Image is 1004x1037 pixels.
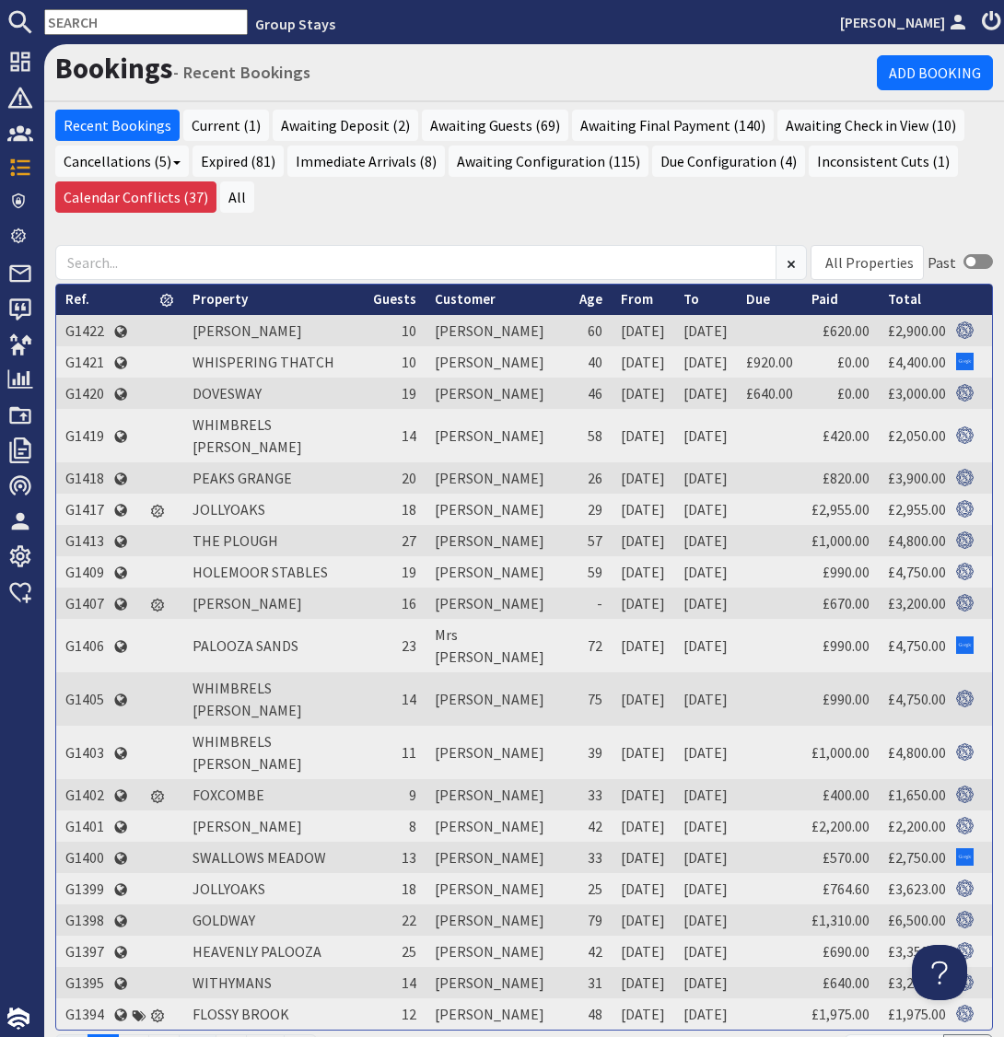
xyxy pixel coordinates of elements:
a: WHIMBRELS [PERSON_NAME] [193,732,302,773]
a: £640.00 [746,384,793,402]
a: £1,000.00 [811,531,870,550]
td: [PERSON_NAME] [426,409,570,462]
span: 19 [402,563,416,581]
td: 31 [570,967,612,998]
a: £764.60 [823,880,870,898]
img: Referer: Group Stays [956,384,974,402]
a: £620.00 [823,321,870,340]
input: Search... [55,245,776,280]
span: 16 [402,594,416,612]
a: WHISPERING THATCH [193,353,334,371]
a: JOLLYOAKS [193,500,265,518]
a: £3,623.00 [888,880,946,898]
td: G1402 [56,779,113,810]
a: All [220,181,254,213]
span: 10 [402,321,416,340]
small: - Recent Bookings [173,62,310,83]
td: [DATE] [674,346,737,378]
a: FLOSSY BROOK [193,1005,289,1023]
a: To [683,290,699,308]
img: Referer: Group Stays [956,426,974,444]
td: 60 [570,315,612,346]
td: [DATE] [612,810,674,842]
img: Referer: Group Stays [956,911,974,928]
a: £1,310.00 [811,911,870,929]
a: £3,200.00 [888,973,946,992]
img: Referer: Group Stays [956,1005,974,1022]
td: [DATE] [612,409,674,462]
iframe: Toggle Customer Support [912,945,967,1000]
td: [DATE] [674,409,737,462]
a: £690.00 [823,942,870,961]
img: Referer: Group Stays [956,817,974,834]
a: Property [193,290,248,308]
td: G1409 [56,556,113,588]
td: 46 [570,378,612,409]
td: 79 [570,904,612,936]
a: £0.00 [837,353,870,371]
td: - [570,588,612,619]
img: Referer: Google [956,636,974,654]
a: HOLEMOOR STABLES [193,563,328,581]
a: THE PLOUGH [193,531,278,550]
td: [DATE] [612,378,674,409]
td: 75 [570,672,612,726]
div: All Properties [825,251,914,274]
span: 22 [402,911,416,929]
td: [PERSON_NAME] [426,810,570,842]
a: Group Stays [255,15,335,33]
a: £1,000.00 [811,743,870,762]
td: [PERSON_NAME] [426,998,570,1030]
span: 18 [402,500,416,518]
td: 57 [570,525,612,556]
td: 42 [570,810,612,842]
td: [PERSON_NAME] [426,779,570,810]
img: Referer: Group Stays [956,563,974,580]
a: [PERSON_NAME] [193,321,302,340]
img: Referer: Google [956,353,974,370]
a: £2,955.00 [811,500,870,518]
td: [DATE] [674,462,737,494]
td: [DATE] [674,672,737,726]
a: Awaiting Guests (69) [422,110,568,141]
a: £4,800.00 [888,743,946,762]
td: G1397 [56,936,113,967]
a: [PERSON_NAME] [193,594,302,612]
td: [PERSON_NAME] [426,315,570,346]
a: Cancellations (5) [55,146,189,177]
img: Referer: Google [956,848,974,866]
td: [DATE] [674,494,737,525]
a: [PERSON_NAME] [193,817,302,835]
td: G1407 [56,588,113,619]
td: [DATE] [612,494,674,525]
a: £2,900.00 [888,321,946,340]
td: [DATE] [674,619,737,672]
span: 13 [402,848,416,867]
a: £670.00 [823,594,870,612]
td: 25 [570,873,612,904]
td: [PERSON_NAME] [426,525,570,556]
span: 14 [402,426,416,445]
td: 58 [570,409,612,462]
a: Current (1) [183,110,269,141]
a: £4,750.00 [888,690,946,708]
a: £990.00 [823,690,870,708]
td: [DATE] [674,556,737,588]
td: [DATE] [612,936,674,967]
a: Add Booking [877,55,993,90]
img: Referer: Group Stays [956,321,974,339]
td: [DATE] [612,967,674,998]
a: Inconsistent Cuts (1) [809,146,958,177]
a: £4,750.00 [888,563,946,581]
a: GOLDWAY [193,911,255,929]
div: Past [928,251,956,274]
img: Referer: Group Stays [956,786,974,803]
td: G1421 [56,346,113,378]
a: Due Configuration (4) [652,146,805,177]
td: [DATE] [612,619,674,672]
a: £2,050.00 [888,426,946,445]
td: 48 [570,998,612,1030]
td: [DATE] [612,998,674,1030]
td: [DATE] [612,346,674,378]
a: £570.00 [823,848,870,867]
